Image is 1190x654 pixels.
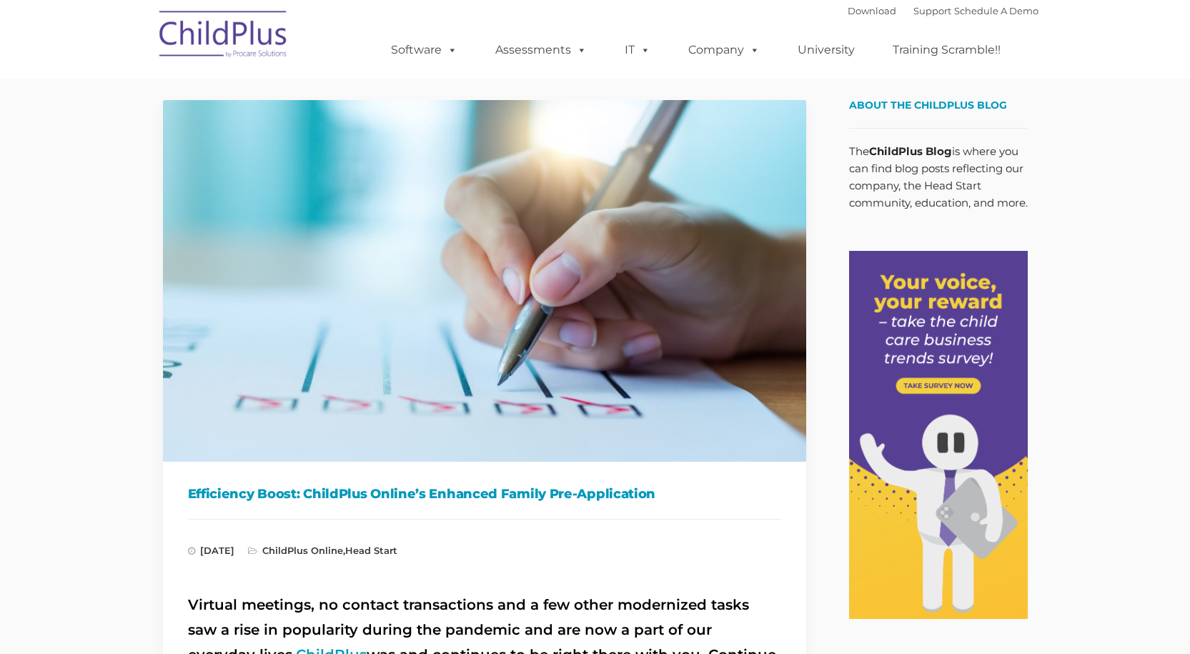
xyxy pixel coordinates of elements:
a: University [783,36,869,64]
img: ChildPlus by Procare Solutions [152,1,295,72]
a: Head Start [345,545,397,556]
img: Efficiency Boost: ChildPlus Online's Enhanced Family Pre-Application Process - Streamlining Appli... [163,100,806,462]
p: The is where you can find blog posts reflecting our company, the Head Start community, education,... [849,143,1028,212]
a: Schedule A Demo [954,5,1038,16]
h1: Efficiency Boost: ChildPlus Online’s Enhanced Family Pre-Application [188,483,781,505]
a: Assessments [481,36,601,64]
a: Support [913,5,951,16]
a: ChildPlus Online [262,545,343,556]
span: About the ChildPlus Blog [849,99,1007,112]
a: Download [848,5,896,16]
a: Software [377,36,472,64]
font: | [848,5,1038,16]
a: Company [674,36,774,64]
a: IT [610,36,665,64]
a: Training Scramble!! [878,36,1015,64]
span: , [248,545,397,556]
strong: ChildPlus Blog [869,144,952,158]
span: [DATE] [188,545,234,556]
